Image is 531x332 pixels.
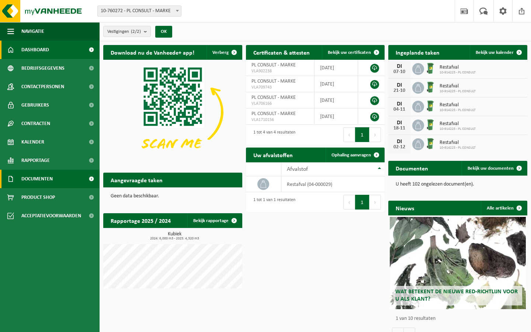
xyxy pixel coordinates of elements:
span: Product Shop [21,188,55,207]
h2: Download nu de Vanheede+ app! [103,45,202,59]
h2: Aangevraagde taken [103,173,170,187]
button: Verberg [206,45,242,60]
span: Restafval [440,102,476,108]
h2: Uw afvalstoffen [246,148,300,162]
div: 07-10 [392,69,407,75]
div: DI [392,101,407,107]
h2: Nieuws [388,201,421,215]
span: VLA1710156 [251,117,309,123]
button: Next [369,127,381,142]
span: Restafval [440,140,476,146]
a: Bekijk uw certificaten [322,45,384,60]
img: WB-0240-HPE-GN-01 [424,137,437,150]
span: VLA706166 [251,101,309,107]
p: U heeft 102 ongelezen document(en). [396,182,520,187]
span: 2024: 6,000 m3 - 2025: 4,320 m3 [107,237,242,241]
span: Wat betekent de nieuwe RED-richtlijn voor u als klant? [395,289,518,302]
p: Geen data beschikbaar. [111,194,235,199]
span: Contactpersonen [21,77,64,96]
span: Vestigingen [107,26,141,37]
span: Verberg [212,50,229,55]
span: 10-914225 - PL CONSULT [440,127,476,131]
button: 1 [355,127,369,142]
td: [DATE] [315,60,358,76]
span: VLA709743 [251,84,309,90]
a: Alle artikelen [481,201,527,215]
span: Bekijk uw documenten [468,166,514,171]
td: [DATE] [315,108,358,125]
div: 1 tot 4 van 4 resultaten [250,127,295,143]
button: Previous [343,127,355,142]
a: Bekijk rapportage [187,213,242,228]
span: Bekijk uw certificaten [328,50,371,55]
div: DI [392,82,407,88]
span: Acceptatievoorwaarden [21,207,81,225]
button: 1 [355,195,369,210]
div: 18-11 [392,126,407,131]
span: Bekijk uw kalender [476,50,514,55]
td: [DATE] [315,92,358,108]
button: Next [369,195,381,210]
td: [DATE] [315,76,358,92]
span: Contracten [21,114,50,133]
h2: Ingeplande taken [388,45,447,59]
span: Navigatie [21,22,44,41]
span: Rapportage [21,151,50,170]
td: restafval (04-000029) [281,176,385,192]
div: 02-12 [392,145,407,150]
div: DI [392,120,407,126]
button: OK [155,26,172,38]
a: Wat betekent de nieuwe RED-richtlijn voor u als klant? [390,217,526,309]
a: Bekijk uw kalender [470,45,527,60]
span: VLA902238 [251,68,309,74]
a: Ophaling aanvragen [326,148,384,162]
span: Documenten [21,170,53,188]
img: WB-0240-HPE-GN-01 [424,100,437,112]
img: WB-0240-HPE-GN-01 [424,118,437,131]
h3: Kubiek [107,232,242,241]
span: Dashboard [21,41,49,59]
span: Restafval [440,65,476,70]
div: DI [392,139,407,145]
div: 1 tot 1 van 1 resultaten [250,194,295,210]
span: 10-760272 - PL CONSULT - MARKE [98,6,181,16]
span: PL CONSULT - MARKE [251,79,296,84]
div: DI [392,63,407,69]
a: Bekijk uw documenten [462,161,527,176]
span: Bedrijfsgegevens [21,59,65,77]
span: PL CONSULT - MARKE [251,62,296,68]
span: 10-914225 - PL CONSULT [440,108,476,113]
span: Restafval [440,121,476,127]
h2: Certificaten & attesten [246,45,317,59]
span: Restafval [440,83,476,89]
button: Vestigingen(2/2) [103,26,151,37]
count: (2/2) [131,29,141,34]
span: Ophaling aanvragen [332,153,371,158]
img: WB-0240-HPE-GN-01 [424,62,437,75]
span: Gebruikers [21,96,49,114]
img: WB-0240-HPE-GN-01 [424,81,437,93]
div: 21-10 [392,88,407,93]
span: Kalender [21,133,44,151]
span: 10-760272 - PL CONSULT - MARKE [97,6,181,17]
span: 10-914225 - PL CONSULT [440,70,476,75]
div: 04-11 [392,107,407,112]
span: Afvalstof [287,166,308,172]
h2: Rapportage 2025 / 2024 [103,213,178,228]
span: 10-914225 - PL CONSULT [440,89,476,94]
span: PL CONSULT - MARKE [251,111,296,117]
button: Previous [343,195,355,210]
p: 1 van 10 resultaten [396,316,524,321]
h2: Documenten [388,161,435,175]
span: 10-914225 - PL CONSULT [440,146,476,150]
img: Download de VHEPlus App [103,60,242,164]
span: PL CONSULT - MARKE [251,95,296,100]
